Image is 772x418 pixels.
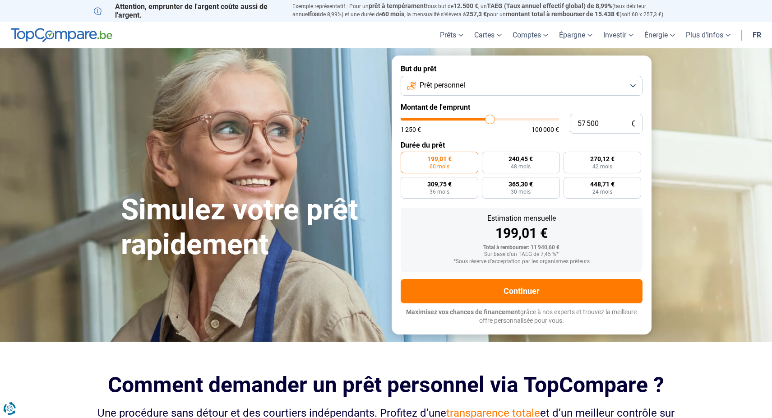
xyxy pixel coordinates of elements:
span: Prêt personnel [420,80,465,90]
span: 100 000 € [532,126,559,133]
div: *Sous réserve d'acceptation par les organismes prêteurs [408,259,635,265]
span: 60 mois [430,164,449,169]
label: Montant de l'emprunt [401,103,643,111]
p: Exemple représentatif : Pour un tous but de , un (taux débiteur annuel de 8,99%) et une durée de ... [292,2,679,19]
span: 365,30 € [509,181,533,187]
img: TopCompare [11,28,112,42]
span: 270,12 € [590,156,615,162]
span: 1 250 € [401,126,421,133]
label: But du prêt [401,65,643,73]
span: prêt à tempérament [369,2,426,9]
span: 448,71 € [590,181,615,187]
span: montant total à rembourser de 15.438 € [506,10,619,18]
span: 60 mois [382,10,404,18]
span: 30 mois [511,189,531,195]
p: Attention, emprunter de l'argent coûte aussi de l'argent. [94,2,282,19]
div: Estimation mensuelle [408,215,635,222]
span: 48 mois [511,164,531,169]
span: 12.500 € [453,2,478,9]
a: Prêts [435,22,469,48]
div: Total à rembourser: 11 940,60 € [408,245,635,251]
span: TAEG (Taux annuel effectif global) de 8,99% [487,2,612,9]
span: 36 mois [430,189,449,195]
button: Continuer [401,279,643,303]
span: 199,01 € [427,156,452,162]
span: € [631,120,635,128]
span: 309,75 € [427,181,452,187]
span: 42 mois [592,164,612,169]
button: Prêt personnel [401,76,643,96]
p: grâce à nos experts et trouvez la meilleure offre personnalisée pour vous. [401,308,643,325]
a: fr [747,22,767,48]
span: 24 mois [592,189,612,195]
span: 257,3 € [466,10,487,18]
label: Durée du prêt [401,141,643,149]
span: 240,45 € [509,156,533,162]
a: Comptes [507,22,554,48]
a: Énergie [639,22,680,48]
a: Investir [598,22,639,48]
div: Sur base d'un TAEG de 7,45 %* [408,251,635,258]
h1: Simulez votre prêt rapidement [121,193,381,262]
span: Maximisez vos chances de financement [406,308,520,316]
a: Épargne [554,22,598,48]
a: Plus d'infos [680,22,736,48]
span: fixe [309,10,320,18]
div: 199,01 € [408,227,635,240]
h2: Comment demander un prêt personnel via TopCompare ? [94,372,679,397]
a: Cartes [469,22,507,48]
